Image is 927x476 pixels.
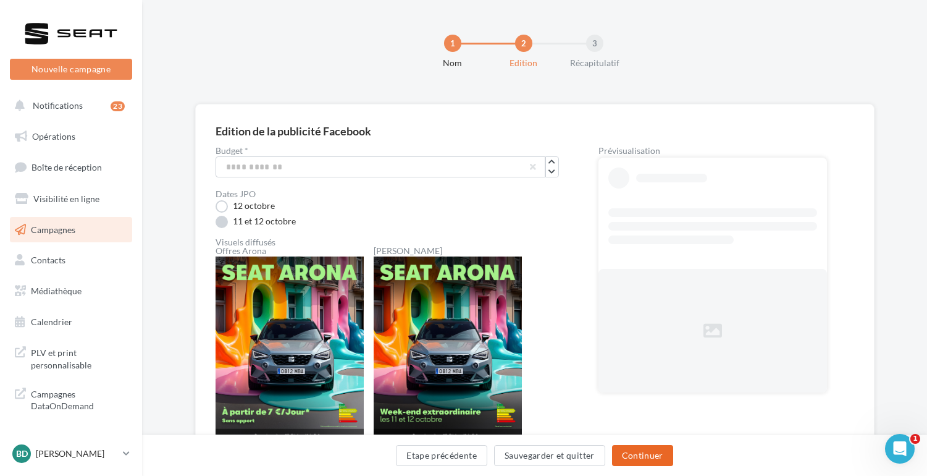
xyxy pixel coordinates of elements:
span: Campagnes [31,224,75,234]
a: Campagnes DataOnDemand [7,381,135,417]
div: 3 [586,35,603,52]
button: Sauvegarder et quitter [494,445,605,466]
a: PLV et print personnalisable [7,339,135,376]
label: Budget * [216,147,559,155]
a: Médiathèque [7,278,135,304]
a: Campagnes [7,217,135,243]
label: 12 octobre [216,200,275,213]
div: Nom [413,57,492,69]
span: Notifications [33,100,83,111]
a: Boîte de réception [7,154,135,181]
img: Offres Arona [216,257,364,442]
div: Prévisualisation [598,147,854,155]
span: Campagnes DataOnDemand [31,386,127,412]
button: Nouvelle campagne [10,59,132,80]
label: 11 et 12 octobre [216,216,296,228]
div: Récapitulatif [555,57,634,69]
div: Visuels diffusés [216,238,559,247]
div: 2 [515,35,532,52]
button: Etape précédente [396,445,487,466]
div: 1 [444,35,461,52]
span: Boîte de réception [31,162,102,172]
p: [PERSON_NAME] [36,448,118,460]
label: Dates JPO [216,190,256,198]
div: Edition de la publicité Facebook [216,125,371,137]
span: Opérations [32,131,75,142]
label: [PERSON_NAME] [374,247,522,255]
a: BD [PERSON_NAME] [10,442,132,465]
span: Visibilité en ligne [33,193,99,204]
button: Continuer [612,445,673,466]
span: Médiathèque [31,286,82,296]
span: PLV et print personnalisable [31,344,127,371]
a: Calendrier [7,309,135,335]
span: Contacts [31,255,65,265]
span: 1 [910,434,920,444]
iframe: Intercom live chat [885,434,915,464]
div: 23 [111,101,125,111]
a: Contacts [7,247,135,273]
a: Visibilité en ligne [7,186,135,212]
label: Offres Arona [216,247,364,255]
div: Edition [484,57,563,69]
a: Opérations [7,124,135,150]
button: Notifications 23 [7,93,130,119]
span: Calendrier [31,317,72,327]
span: BD [16,448,28,460]
img: JPO Arona [374,257,522,442]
